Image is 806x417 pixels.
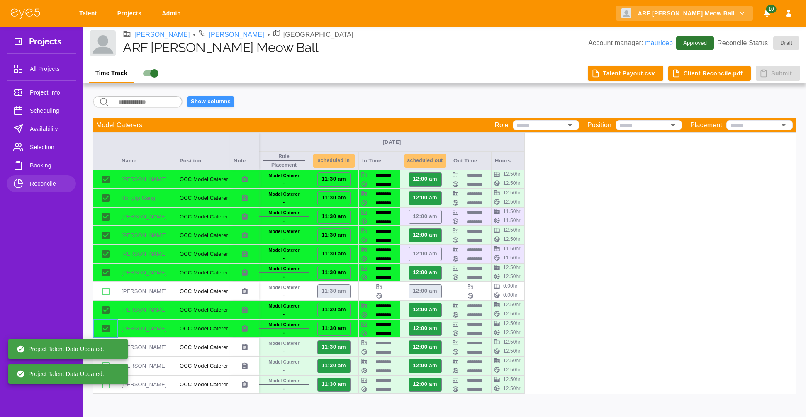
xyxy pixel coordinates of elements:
div: [DATE] [263,138,521,146]
li: • [193,30,196,40]
p: Honglip Gang [122,194,173,202]
button: 12:00 AM [409,378,442,392]
span: Availability [30,124,69,134]
p: Position [587,120,611,130]
button: 12:00 AM [409,210,442,224]
button: 12:00 AM [409,266,442,280]
a: Booking [7,157,76,174]
span: 10 [766,5,776,13]
a: Availability [7,121,76,137]
div: Position [176,133,230,170]
p: OCC Model Caterer [180,325,226,333]
p: OCC Model Caterer [180,343,226,352]
div: Hours [492,151,525,170]
p: 12.50 hr [503,273,521,280]
p: 12.50 hr [503,366,521,373]
p: [PERSON_NAME] [122,343,173,352]
p: Model Caterer [268,191,300,198]
p: 12.50 hr [503,338,521,346]
p: [PERSON_NAME] [122,306,173,314]
a: [PERSON_NAME] [209,30,264,40]
p: 0.00 hr [503,291,518,299]
p: 12.50 hr [503,310,521,318]
button: ARF [PERSON_NAME] Meow Ball [616,6,753,21]
p: [PERSON_NAME] [122,362,173,370]
p: 12.50 hr [503,347,521,355]
p: - [283,310,285,318]
p: 12.50 hr [503,385,521,392]
span: Reconcile [30,179,69,189]
span: Project Info [30,87,69,97]
p: - [283,348,285,355]
a: Talent [74,6,105,21]
p: - [283,385,285,392]
div: Note [230,133,259,170]
button: 11:30 AM [317,247,351,261]
p: Model Caterer [268,209,300,216]
p: [PERSON_NAME] [122,231,173,240]
p: OCC Model Caterer [180,287,226,296]
p: Role [278,153,289,160]
button: 11:30 AM [317,378,351,392]
button: Open [564,119,576,131]
a: Project Info [7,84,76,101]
button: 12:00 AM [409,247,442,261]
p: OCC Model Caterer [180,381,226,389]
button: 11:30 AM [317,284,351,298]
button: 11:30 AM [317,191,351,205]
span: All Projects [30,64,69,74]
p: Model Caterer [268,359,300,366]
button: 11:30 AM [317,210,351,224]
a: Admin [156,6,189,21]
button: 12:00 AM [409,172,442,187]
h1: ARF [PERSON_NAME] Meow Ball [123,40,588,56]
p: 12.50 hr [503,264,521,271]
button: 12:00 AM [409,228,442,242]
p: 12.50 hr [503,198,521,206]
a: Projects [112,6,150,21]
p: 12.50 hr [503,376,521,383]
p: 12.50 hr [503,357,521,364]
p: Account manager: [588,38,673,48]
span: Selection [30,142,69,152]
p: - [283,255,285,262]
p: 12.50 hr [503,189,521,196]
p: Role [494,120,509,130]
p: Model Caterer [268,247,300,254]
p: [PERSON_NAME] [122,381,173,389]
a: All Projects [7,61,76,77]
button: 11:30 AM [317,172,351,187]
p: 11.50 hr [503,245,521,252]
div: Out Time [450,151,492,170]
button: 12:00 AM [409,340,442,354]
p: 12.50 hr [503,226,521,234]
p: [PERSON_NAME] [122,175,173,184]
p: Model Caterer [268,172,300,179]
p: 12.50 hr [503,235,521,243]
a: mauriceb [645,39,673,46]
p: Model Caterer [268,228,300,235]
button: 11:30 AM [317,340,351,354]
button: Open [667,119,679,131]
p: 12.50 hr [503,320,521,327]
button: 11:30 AM [317,303,351,317]
p: - [283,180,285,187]
button: 11:30 AM [317,266,351,280]
a: Reconcile [7,175,76,192]
p: [PERSON_NAME] [122,213,173,221]
h3: Projects [29,36,61,49]
p: 11.50 hr [503,217,521,224]
a: Talent Payout.csv [588,66,663,81]
p: 12.50 hr [503,179,521,187]
p: - [283,199,285,206]
p: Placement [271,161,297,169]
p: 12.50 hr [503,170,521,178]
p: OCC Model Caterer [180,250,226,258]
img: Client logo [90,30,116,56]
p: - [283,329,285,336]
p: [PERSON_NAME] [122,325,173,333]
p: Model Caterer [268,321,300,328]
p: 12.50 hr [503,301,521,308]
a: [PERSON_NAME] [134,30,190,40]
p: Model Caterer [268,265,300,272]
